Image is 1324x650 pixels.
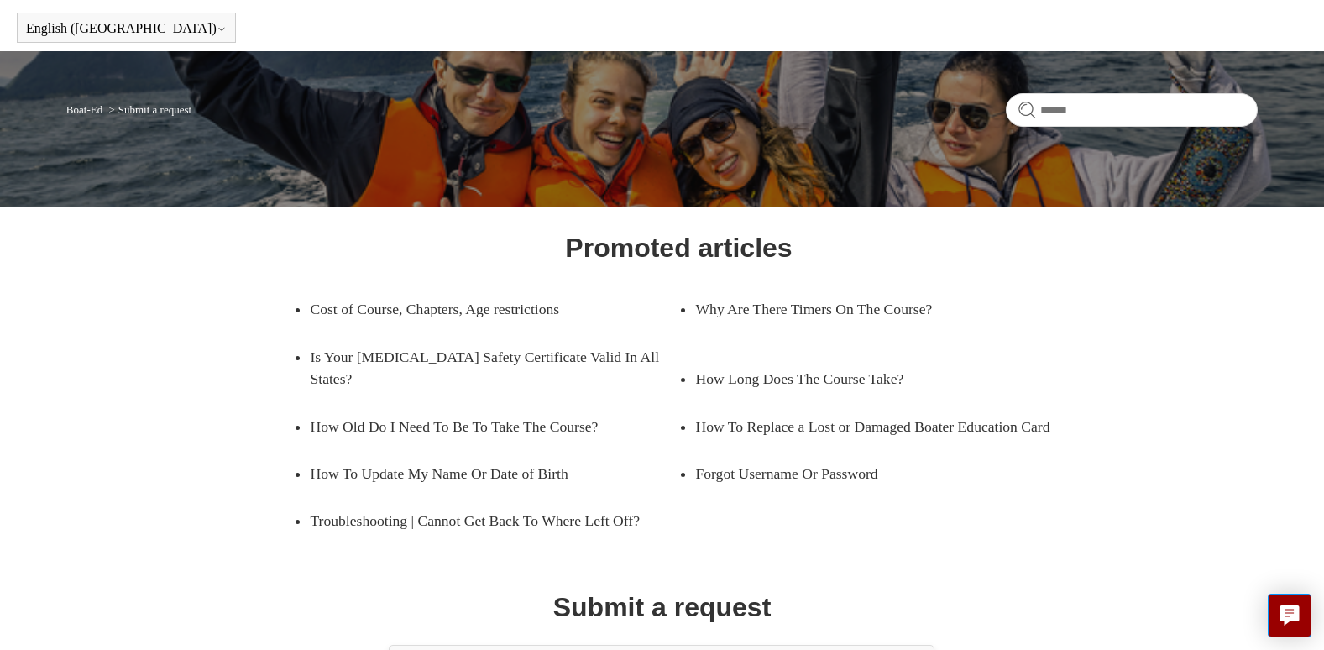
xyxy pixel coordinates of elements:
[553,587,772,627] h1: Submit a request
[66,103,106,116] li: Boat-Ed
[695,450,1039,497] a: Forgot Username Or Password
[695,403,1064,450] a: How To Replace a Lost or Damaged Boater Education Card
[26,21,227,36] button: English ([GEOGRAPHIC_DATA])
[310,333,678,403] a: Is Your [MEDICAL_DATA] Safety Certificate Valid In All States?
[565,228,792,268] h1: Promoted articles
[310,497,678,544] a: Troubleshooting | Cannot Get Back To Where Left Off?
[105,103,191,116] li: Submit a request
[695,355,1039,402] a: How Long Does The Course Take?
[310,450,653,497] a: How To Update My Name Or Date of Birth
[310,286,653,333] a: Cost of Course, Chapters, Age restrictions
[310,403,653,450] a: How Old Do I Need To Be To Take The Course?
[66,103,102,116] a: Boat-Ed
[695,286,1039,333] a: Why Are There Timers On The Course?
[1268,594,1311,637] button: Live chat
[1006,93,1258,127] input: Search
